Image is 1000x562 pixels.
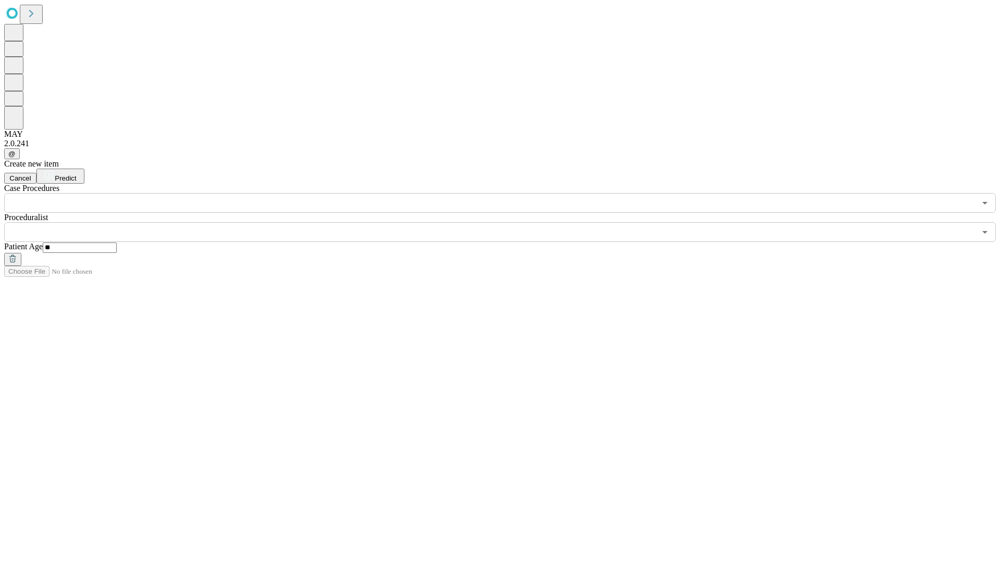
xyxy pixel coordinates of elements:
button: Cancel [4,173,36,184]
button: @ [4,148,20,159]
button: Predict [36,169,84,184]
span: Create new item [4,159,59,168]
span: Cancel [9,174,31,182]
button: Open [978,225,992,239]
span: Proceduralist [4,213,48,222]
span: Predict [55,174,76,182]
button: Open [978,196,992,210]
span: Patient Age [4,242,43,251]
span: @ [8,150,16,158]
div: 2.0.241 [4,139,996,148]
span: Scheduled Procedure [4,184,59,193]
div: MAY [4,130,996,139]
